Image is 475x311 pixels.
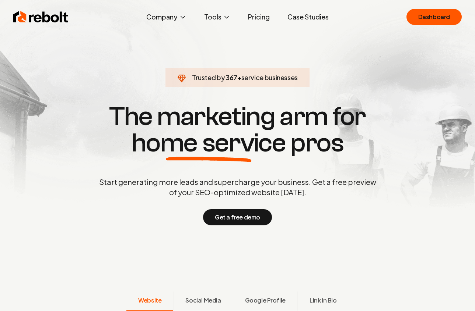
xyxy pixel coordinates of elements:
span: 367 [226,72,237,83]
button: Company [140,10,192,24]
a: Dashboard [406,9,462,25]
h1: The marketing arm for pros [61,103,415,156]
span: Trusted by [192,73,225,82]
button: Tools [198,10,236,24]
button: Social Media [173,292,233,311]
span: Website [138,296,161,305]
button: Link in Bio [297,292,349,311]
a: Pricing [242,10,276,24]
button: Get a free demo [203,209,272,225]
p: Start generating more leads and supercharge your business. Get a free preview of your SEO-optimiz... [98,177,378,197]
button: Google Profile [233,292,297,311]
span: service businesses [241,73,298,82]
span: Link in Bio [310,296,337,305]
span: Google Profile [245,296,286,305]
button: Website [126,292,173,311]
span: Social Media [185,296,221,305]
img: Rebolt Logo [13,10,69,24]
a: Case Studies [282,10,335,24]
span: + [237,73,241,82]
span: home service [132,130,286,156]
